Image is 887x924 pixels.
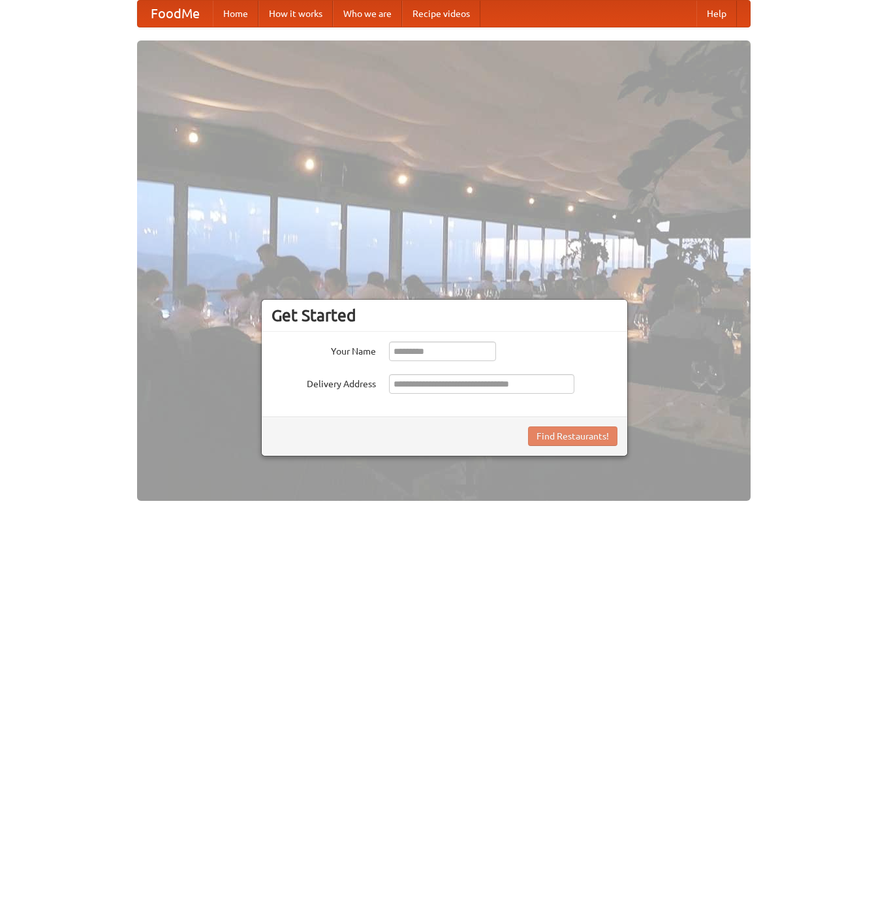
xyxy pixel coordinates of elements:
[528,426,617,446] button: Find Restaurants!
[258,1,333,27] a: How it works
[213,1,258,27] a: Home
[138,1,213,27] a: FoodMe
[696,1,737,27] a: Help
[333,1,402,27] a: Who we are
[272,306,617,325] h3: Get Started
[272,342,376,358] label: Your Name
[402,1,480,27] a: Recipe videos
[272,374,376,390] label: Delivery Address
